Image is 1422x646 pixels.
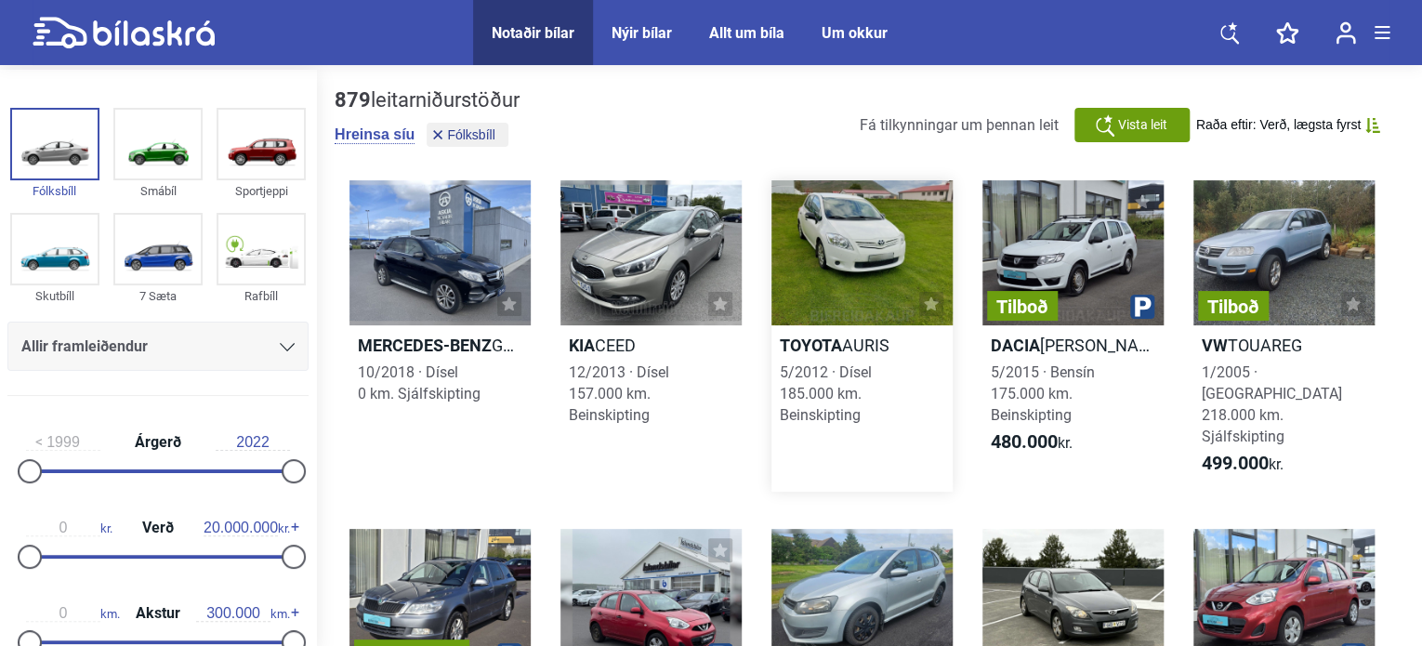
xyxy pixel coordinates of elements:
button: Raða eftir: Verð, lægsta fyrst [1196,117,1380,133]
span: kr. [1202,453,1284,475]
button: Fólksbíll [427,123,507,147]
div: leitarniðurstöður [335,88,520,112]
a: Mercedes-BenzGLE 350 D 4MATIC10/2018 · Dísel0 km. Sjálfskipting [349,180,531,492]
h2: [PERSON_NAME] [982,335,1164,356]
h2: TOUAREG [1193,335,1375,356]
a: Notaðir bílar [492,24,574,42]
a: Nýir bílar [612,24,672,42]
span: kr. [204,520,290,536]
h2: AURIS [771,335,953,356]
b: Toyota [780,336,842,355]
b: Kia [569,336,595,355]
a: Um okkur [822,24,888,42]
span: Tilboð [1207,297,1259,316]
span: Tilboð [996,297,1048,316]
span: km. [196,605,290,622]
span: kr. [26,520,112,536]
div: Sportjeppi [217,180,306,202]
div: 7 Sæta [113,285,203,307]
div: Smábíl [113,180,203,202]
span: kr. [991,431,1073,454]
span: 10/2018 · Dísel 0 km. Sjálfskipting [358,363,481,402]
a: KiaCEED12/2013 · Dísel157.000 km. Beinskipting [560,180,742,492]
b: Dacia [991,336,1040,355]
span: Allir framleiðendur [21,334,148,360]
button: Hreinsa síu [335,125,415,144]
span: km. [26,605,120,622]
a: TilboðVWTOUAREG1/2005 · [GEOGRAPHIC_DATA]218.000 km. Sjálfskipting499.000kr. [1193,180,1375,492]
a: ToyotaAURIS5/2012 · Dísel185.000 km. Beinskipting [771,180,953,492]
span: Verð [138,521,178,535]
span: 5/2012 · Dísel 185.000 km. Beinskipting [780,363,872,424]
span: Árgerð [130,435,186,450]
span: Raða eftir: Verð, lægsta fyrst [1196,117,1361,133]
div: Skutbíll [10,285,99,307]
img: parking.png [1130,295,1154,319]
b: 480.000 [991,430,1058,453]
div: Fólksbíll [10,180,99,202]
h2: CEED [560,335,742,356]
span: 5/2015 · Bensín 175.000 km. Beinskipting [991,363,1095,424]
b: Mercedes-Benz [358,336,492,355]
span: 12/2013 · Dísel 157.000 km. Beinskipting [569,363,669,424]
span: 1/2005 · [GEOGRAPHIC_DATA] 218.000 km. Sjálfskipting [1202,363,1342,445]
span: Akstur [131,606,185,621]
a: Allt um bíla [709,24,784,42]
b: VW [1202,336,1228,355]
div: Rafbíll [217,285,306,307]
span: Fá tilkynningar um þennan leit [860,116,1059,134]
b: 499.000 [1202,452,1269,474]
b: 879 [335,88,371,112]
img: user-login.svg [1336,21,1356,45]
h2: GLE 350 D 4MATIC [349,335,531,356]
a: TilboðDacia[PERSON_NAME]5/2015 · Bensín175.000 km. Beinskipting480.000kr. [982,180,1164,492]
span: Vista leit [1118,115,1167,135]
span: Fólksbíll [447,128,494,141]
